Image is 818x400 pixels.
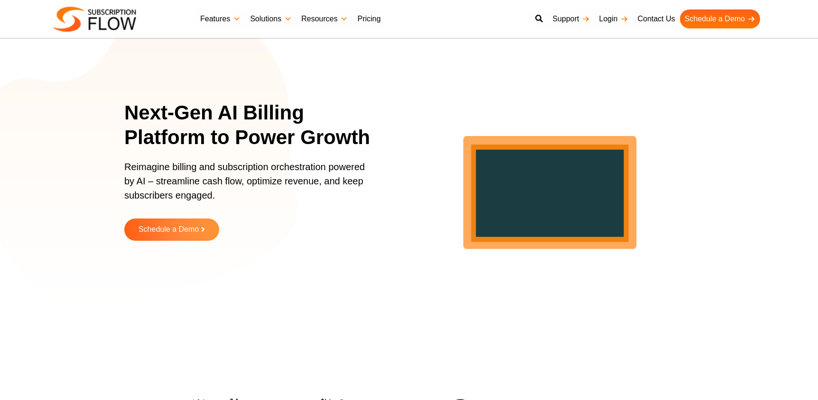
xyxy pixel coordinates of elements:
a: Schedule a Demo [124,218,219,241]
a: Login [595,9,633,28]
a: Resources [297,9,353,28]
a: Solutions [245,9,297,28]
a: Schedule a Demo [680,9,760,28]
a: Support [548,9,594,28]
span: Schedule a Demo [139,226,199,234]
h1: Next-Gen AI Billing Platform to Power Growth [124,100,383,150]
a: Contact Us [633,9,680,28]
a: Features [195,9,245,28]
a: Pricing [353,9,385,28]
img: Subscriptionflow [53,7,136,32]
p: Reimagine billing and subscription orchestration powered by AI – streamline cash flow, optimize r... [124,160,371,212]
